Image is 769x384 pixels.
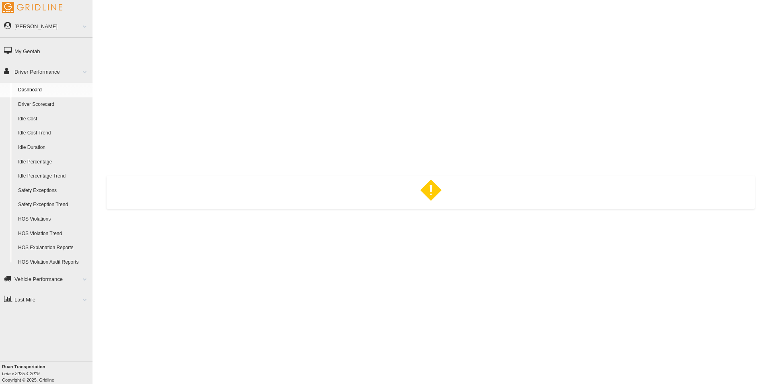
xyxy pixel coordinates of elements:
a: Idle Percentage [14,155,93,169]
img: Gridline [2,2,62,13]
div: error-box [99,10,763,374]
a: HOS Violation Audit Reports [14,255,93,270]
a: Driver Scorecard [14,97,93,112]
a: HOS Explanation Reports [14,241,93,255]
a: Idle Cost [14,112,93,126]
a: Idle Duration [14,140,93,155]
a: Idle Cost Trend [14,126,93,140]
b: Ruan Transportation [2,364,45,369]
i: beta v.2025.4.2019 [2,371,39,376]
a: Safety Exception Trend [14,198,93,212]
a: HOS Violations [14,212,93,227]
a: Dashboard [14,83,93,97]
a: Safety Exceptions [14,184,93,198]
a: HOS Violation Trend [14,227,93,241]
div: Copyright © 2025, Gridline [2,363,93,383]
a: Idle Percentage Trend [14,169,93,184]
